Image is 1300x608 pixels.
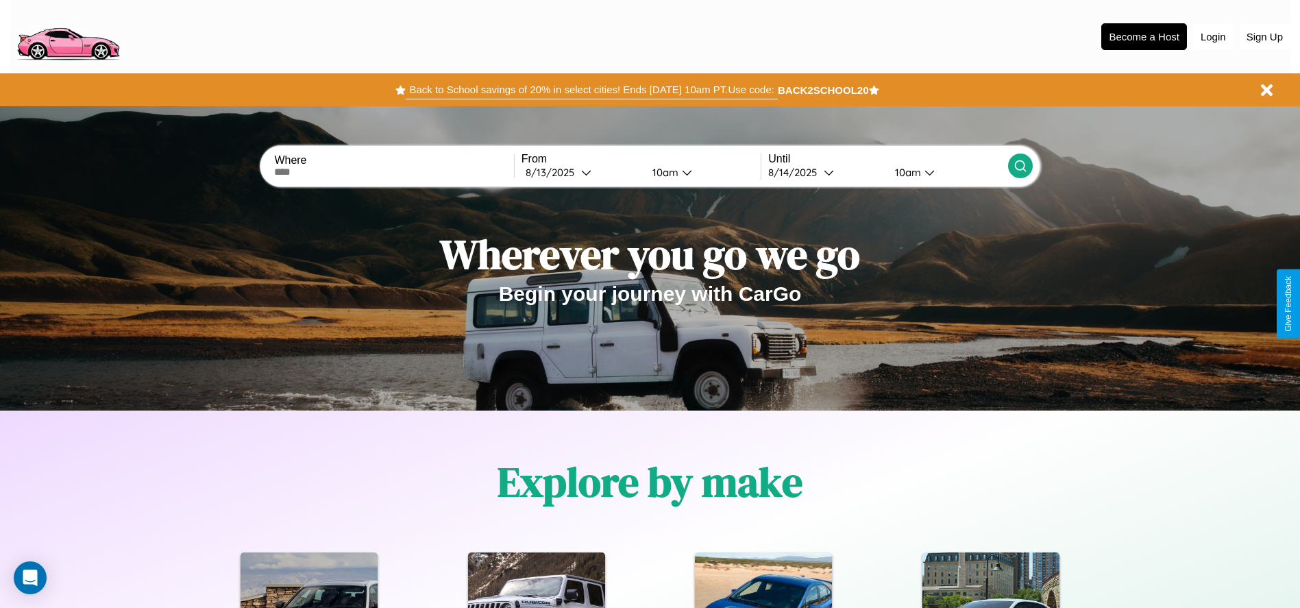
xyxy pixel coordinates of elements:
[1284,276,1293,332] div: Give Feedback
[1240,24,1290,49] button: Sign Up
[522,165,641,180] button: 8/13/2025
[498,454,802,510] h1: Explore by make
[641,165,761,180] button: 10am
[768,153,1007,165] label: Until
[1101,23,1187,50] button: Become a Host
[888,166,924,179] div: 10am
[526,166,581,179] div: 8 / 13 / 2025
[522,153,761,165] label: From
[1194,24,1233,49] button: Login
[778,84,869,96] b: BACK2SCHOOL20
[646,166,682,179] div: 10am
[406,80,777,99] button: Back to School savings of 20% in select cities! Ends [DATE] 10am PT.Use code:
[768,166,824,179] div: 8 / 14 / 2025
[14,561,47,594] div: Open Intercom Messenger
[884,165,1008,180] button: 10am
[274,154,513,167] label: Where
[10,7,125,64] img: logo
